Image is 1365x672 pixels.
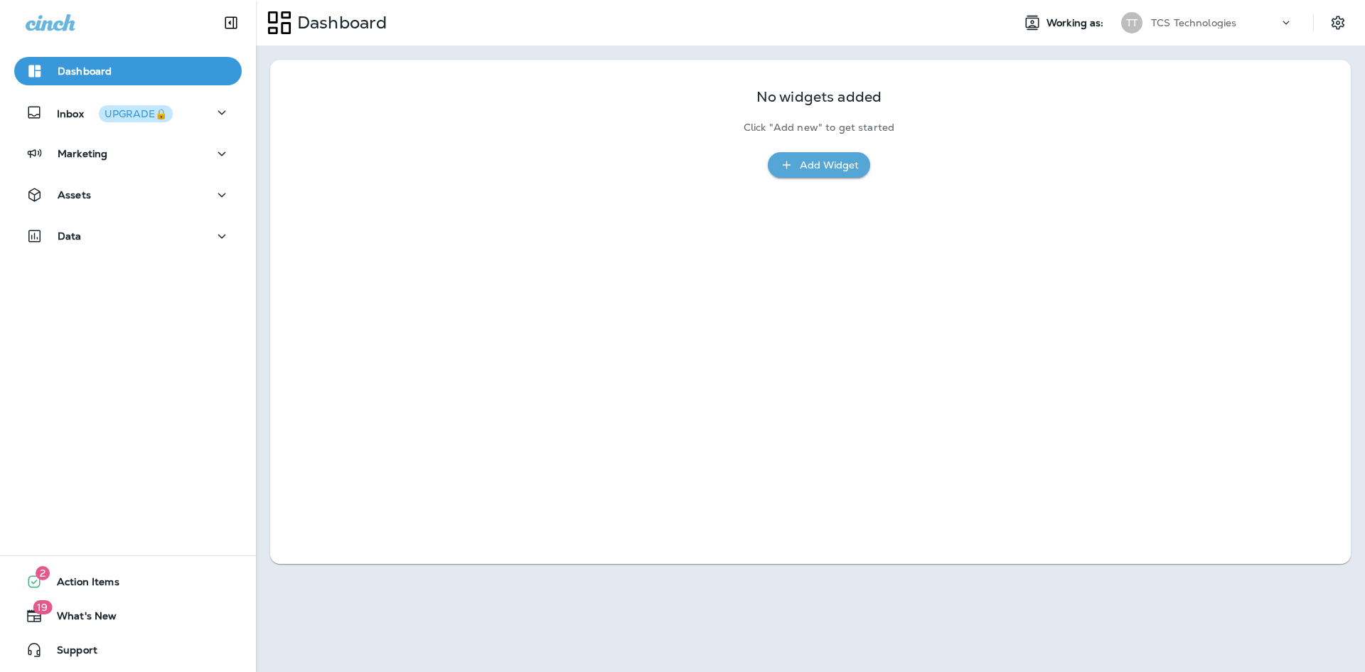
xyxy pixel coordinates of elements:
button: Assets [14,181,242,209]
div: Add Widget [800,156,859,174]
span: What's New [43,610,117,627]
button: Dashboard [14,57,242,85]
p: TCS Technologies [1151,17,1236,28]
span: 2 [36,566,50,580]
p: No widgets added [756,91,882,103]
p: Inbox [57,105,173,120]
span: Support [43,644,97,661]
p: Assets [58,189,91,201]
div: UPGRADE🔒 [105,109,167,119]
button: Settings [1325,10,1351,36]
span: Action Items [43,576,119,593]
p: Marketing [58,148,107,159]
p: Click "Add new" to get started [744,122,894,134]
button: Support [14,636,242,664]
span: Working as: [1046,17,1107,29]
button: InboxUPGRADE🔒 [14,98,242,127]
button: UPGRADE🔒 [99,105,173,122]
button: 19What's New [14,602,242,630]
button: Collapse Sidebar [211,9,251,37]
button: Add Widget [768,152,870,178]
span: 19 [33,600,52,614]
button: 2Action Items [14,567,242,596]
p: Data [58,230,82,242]
button: Marketing [14,139,242,168]
p: Dashboard [291,12,387,33]
p: Dashboard [58,65,112,77]
div: TT [1121,12,1142,33]
button: Data [14,222,242,250]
